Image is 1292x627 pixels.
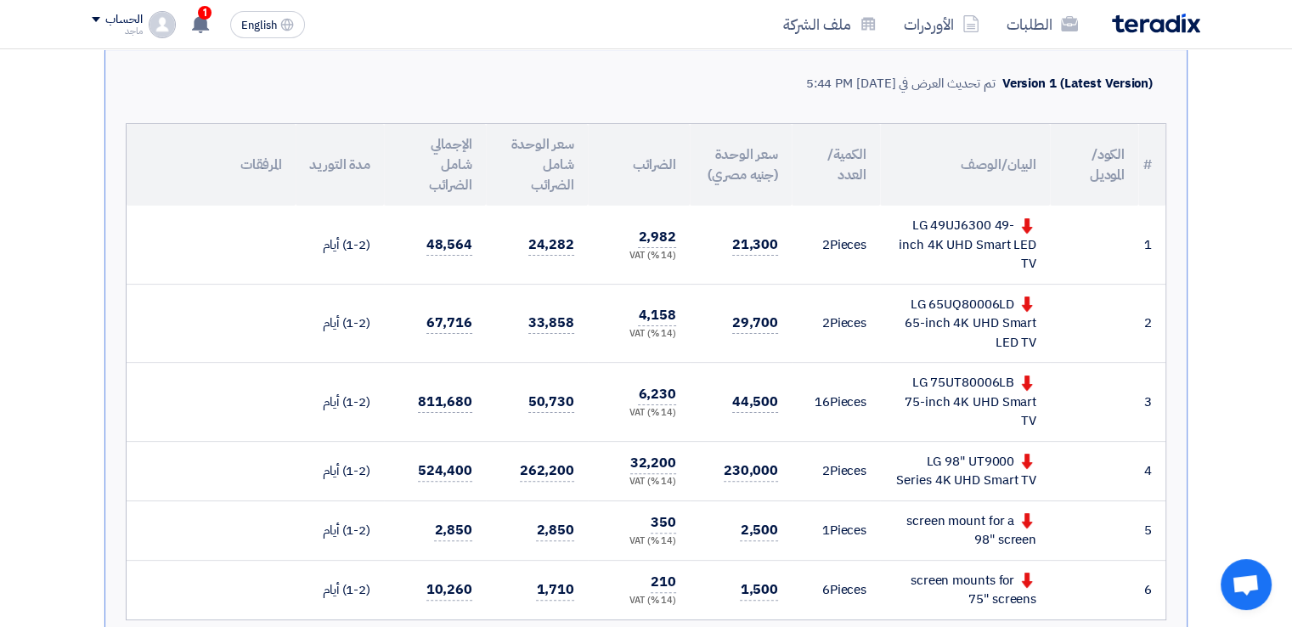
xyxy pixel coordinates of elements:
span: 4,158 [638,305,676,326]
div: تم تحديث العرض في [DATE] 5:44 PM [806,74,996,93]
span: 6,230 [638,384,676,405]
span: 262,200 [520,460,574,482]
div: (14 %) VAT [601,594,676,608]
td: 6 [1138,560,1165,619]
th: # [1138,124,1165,206]
div: screen mount for a 98" screen [894,511,1036,550]
span: 2 [822,313,830,332]
div: LG 98" UT9000 Series 4K UHD Smart TV [894,452,1036,490]
span: 48,564 [426,234,472,256]
span: 2,850 [434,520,472,541]
td: Pieces [792,441,880,500]
span: 2 [822,235,830,254]
th: المرفقات [127,124,296,206]
td: (1-2) أيام [296,500,384,560]
td: 1 [1138,206,1165,284]
span: 1,710 [536,579,574,601]
a: الأوردرات [890,4,993,44]
td: 5 [1138,500,1165,560]
div: LG 49UJ6300 49-inch 4K UHD Smart LED TV [894,216,1036,274]
span: English [241,20,277,31]
div: Open chat [1221,559,1272,610]
div: screen mounts for 75" screens [894,571,1036,609]
span: 811,680 [418,392,472,413]
th: مدة التوريد [296,124,384,206]
span: 33,858 [528,313,574,334]
span: 29,700 [732,313,778,334]
div: (14 %) VAT [601,534,676,549]
a: الطلبات [993,4,1092,44]
button: English [230,11,305,38]
td: (1-2) أيام [296,206,384,284]
span: 2 [822,461,830,480]
td: 4 [1138,441,1165,500]
div: الحساب [105,13,142,27]
span: 1,500 [740,579,778,601]
td: (1-2) أيام [296,363,384,442]
td: 2 [1138,284,1165,363]
td: Pieces [792,284,880,363]
div: LG 65UQ80006LD 65-inch 4K UHD Smart LED TV [894,295,1036,353]
span: 1 [822,521,830,539]
th: الكود/الموديل [1050,124,1138,206]
a: ملف الشركة [770,4,890,44]
td: Pieces [792,363,880,442]
span: 32,200 [630,453,676,474]
th: سعر الوحدة (جنيه مصري) [690,124,792,206]
span: 44,500 [732,392,778,413]
div: (14 %) VAT [601,327,676,342]
div: Version 1 (Latest Version) [1002,74,1153,93]
td: (1-2) أيام [296,560,384,619]
img: profile_test.png [149,11,176,38]
span: 2,500 [740,520,778,541]
th: سعر الوحدة شامل الضرائب [486,124,588,206]
th: البيان/الوصف [880,124,1050,206]
th: الكمية/العدد [792,124,880,206]
div: (14 %) VAT [601,475,676,489]
span: 2,982 [638,227,676,248]
span: 16 [815,393,830,411]
span: 230,000 [724,460,778,482]
td: (1-2) أيام [296,441,384,500]
span: 24,282 [528,234,574,256]
span: 67,716 [426,313,472,334]
td: Pieces [792,560,880,619]
span: 50,730 [528,392,574,413]
span: 1 [198,6,212,20]
img: Teradix logo [1112,14,1200,33]
td: (1-2) أيام [296,284,384,363]
div: (14 %) VAT [601,249,676,263]
span: 524,400 [418,460,472,482]
div: LG 75UT80006LB 75-inch 4K UHD Smart TV [894,373,1036,431]
div: ماجد [92,26,142,36]
th: الضرائب [588,124,690,206]
span: 210 [651,572,676,593]
div: (14 %) VAT [601,406,676,421]
td: Pieces [792,500,880,560]
span: 10,260 [426,579,472,601]
td: Pieces [792,206,880,284]
span: 350 [651,512,676,534]
span: 6 [822,580,830,599]
span: 21,300 [732,234,778,256]
th: الإجمالي شامل الضرائب [384,124,486,206]
span: 2,850 [536,520,574,541]
td: 3 [1138,363,1165,442]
